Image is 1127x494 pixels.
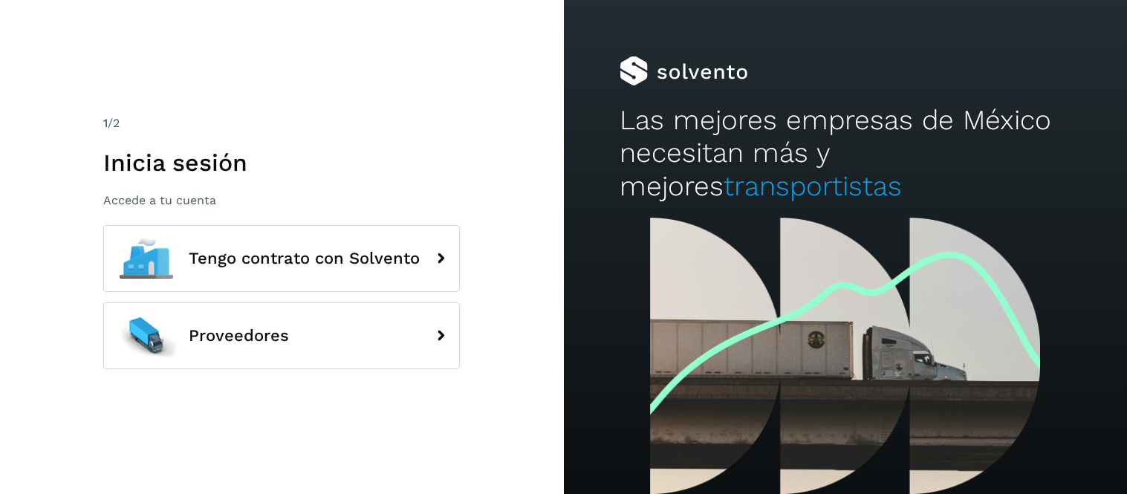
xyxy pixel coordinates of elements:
[103,302,460,369] button: Proveedores
[103,114,460,132] div: /2
[103,193,460,207] p: Accede a tu cuenta
[103,149,460,177] h1: Inicia sesión
[189,327,289,345] span: Proveedores
[189,250,420,267] span: Tengo contrato con Solvento
[724,170,902,202] span: transportistas
[103,225,460,292] button: Tengo contrato con Solvento
[103,116,108,130] span: 1
[620,104,1071,203] h2: Las mejores empresas de México necesitan más y mejores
